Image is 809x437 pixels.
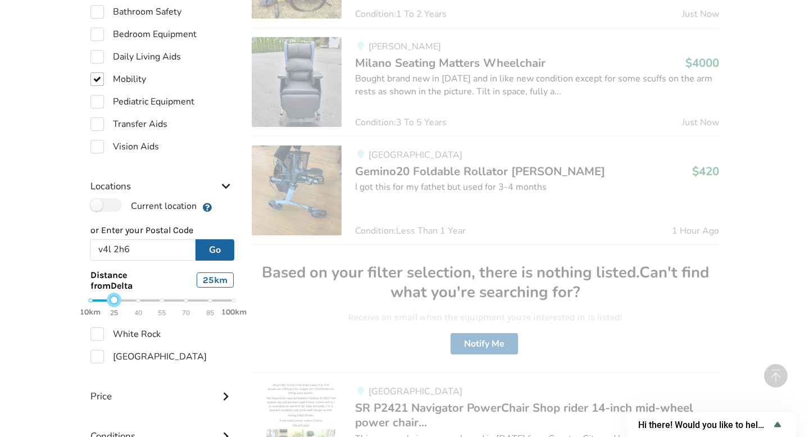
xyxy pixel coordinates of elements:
span: Condition: Less Than 1 Year [355,226,466,235]
span: Distance from Delta [90,270,163,291]
span: [PERSON_NAME] [369,40,441,53]
label: Mobility [90,72,146,86]
a: mobility-gemino20 foldable rollator walker[GEOGRAPHIC_DATA]Gemino20 Foldable Rollator [PERSON_NAM... [252,136,719,244]
span: Milano Seating Matters Wheelchair [355,55,546,71]
span: Gemino20 Foldable Rollator [PERSON_NAME] [355,163,605,179]
strong: 100km [221,307,247,317]
img: mobility-milano seating matters wheelchair [252,37,342,127]
span: 85 [206,307,214,320]
div: Bought brand new in [DATE] and in like new condition except for some scuffs on the arm rests as s... [355,72,719,98]
div: I got this for my fathet but used for 3-4 months [355,181,719,194]
span: Hi there! Would you like to help us improve AssistList? [638,420,771,430]
span: 1 Hour Ago [672,226,719,235]
label: Pediatric Equipment [90,95,194,108]
input: Post Code [90,239,196,261]
span: 25 [110,307,118,320]
span: Just Now [682,10,719,19]
div: Locations [90,158,234,198]
label: Daily Living Aids [90,50,181,63]
button: Go [196,239,234,261]
button: Show survey - Hi there! Would you like to help us improve AssistList? [638,418,784,431]
span: Condition: 3 To 5 Years [355,118,447,127]
img: mobility-gemino20 foldable rollator walker [252,145,342,235]
button: Notify Me [451,333,518,354]
label: Bathroom Safety [90,5,181,19]
span: [GEOGRAPHIC_DATA] [369,385,462,398]
span: SR P2421 Navigator PowerChair Shop rider 14-inch mid-wheel power chair... [355,400,693,430]
label: Vision Aids [90,140,159,153]
h3: $4000 [685,56,719,70]
span: 55 [158,307,166,320]
label: Transfer Aids [90,117,167,131]
span: [GEOGRAPHIC_DATA] [369,149,462,161]
label: [GEOGRAPHIC_DATA] [90,350,207,363]
label: Current location [90,198,197,213]
p: Receive an email when the equipment you're interested in is listed! [261,311,710,324]
h2: Based on your filter selection, there is nothing listed. Can't find what you're searching for? [261,263,710,303]
h3: $420 [692,164,719,179]
strong: 10km [80,307,101,317]
span: Just Now [682,118,719,127]
p: or Enter your Postal Code [90,224,234,237]
label: White Rock [90,327,161,341]
a: mobility-milano seating matters wheelchair[PERSON_NAME]Milano Seating Matters Wheelchair$4000Boug... [252,28,719,136]
span: 70 [182,307,190,320]
div: Price [90,368,234,408]
label: Bedroom Equipment [90,28,197,41]
div: 25 km [197,272,234,288]
span: Condition: 1 To 2 Years [355,10,447,19]
span: 40 [134,307,142,320]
